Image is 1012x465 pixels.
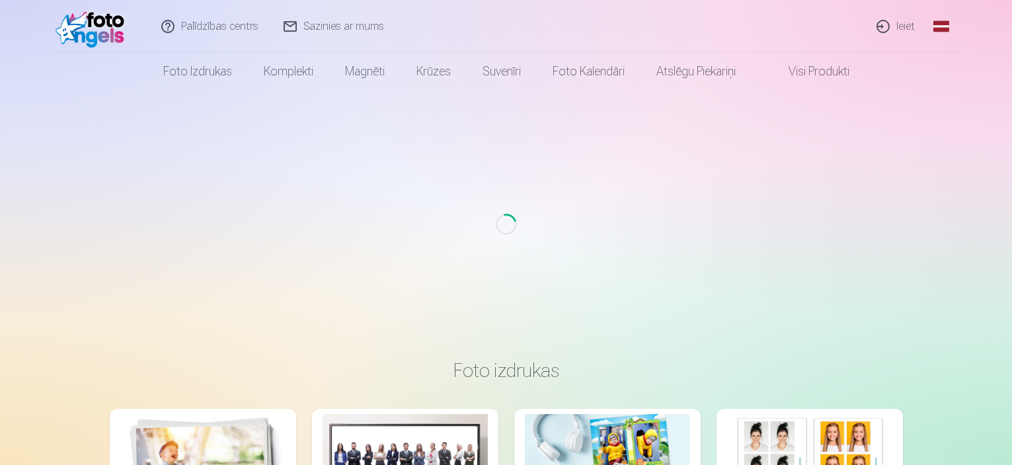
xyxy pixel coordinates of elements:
[467,53,537,90] a: Suvenīri
[329,53,401,90] a: Magnēti
[120,359,892,382] h3: Foto izdrukas
[537,53,641,90] a: Foto kalendāri
[147,53,248,90] a: Foto izdrukas
[752,53,865,90] a: Visi produkti
[401,53,467,90] a: Krūzes
[248,53,329,90] a: Komplekti
[56,5,132,48] img: /fa1
[641,53,752,90] a: Atslēgu piekariņi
